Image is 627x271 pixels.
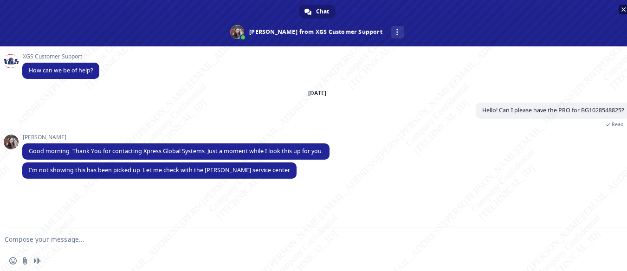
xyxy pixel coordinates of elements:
span: Insert an emoji [9,257,17,265]
span: Audio message [33,257,41,265]
span: How can we be of help? [29,66,93,74]
span: Hello! Can I please have the PRO for BG1028548825? [482,106,624,114]
span: [PERSON_NAME] [22,134,330,141]
div: More channels [391,26,404,39]
span: Send a file [21,257,29,265]
span: Good morning. Thank You for contacting Xpress Global Systems. Just a moment while I look this up ... [29,147,323,155]
textarea: Compose your message... [5,235,600,244]
span: Read [612,121,624,128]
div: [DATE] [308,90,326,96]
span: XGS Customer Support [22,53,99,60]
div: Chat [299,5,336,19]
span: Chat [316,5,329,19]
span: I'm not showing this has been picked up. Let me check with the [PERSON_NAME] service center [29,166,290,174]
